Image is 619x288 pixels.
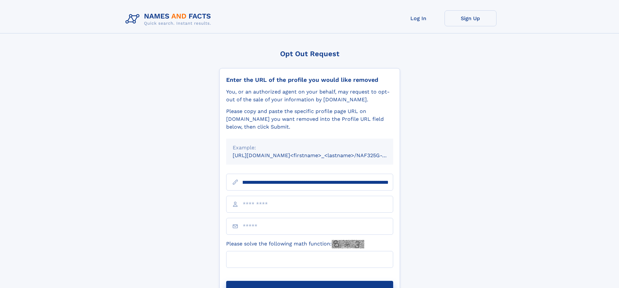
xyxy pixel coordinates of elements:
[393,10,445,26] a: Log In
[226,107,393,131] div: Please copy and paste the specific profile page URL on [DOMAIN_NAME] you want removed into the Pr...
[226,76,393,83] div: Enter the URL of the profile you would like removed
[445,10,496,26] a: Sign Up
[226,88,393,104] div: You, or an authorized agent on your behalf, may request to opt-out of the sale of your informatio...
[219,50,400,58] div: Opt Out Request
[123,10,216,28] img: Logo Names and Facts
[233,152,406,158] small: [URL][DOMAIN_NAME]<firstname>_<lastname>/NAF325G-xxxxxxxx
[226,240,364,248] label: Please solve the following math function:
[233,144,387,152] div: Example:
